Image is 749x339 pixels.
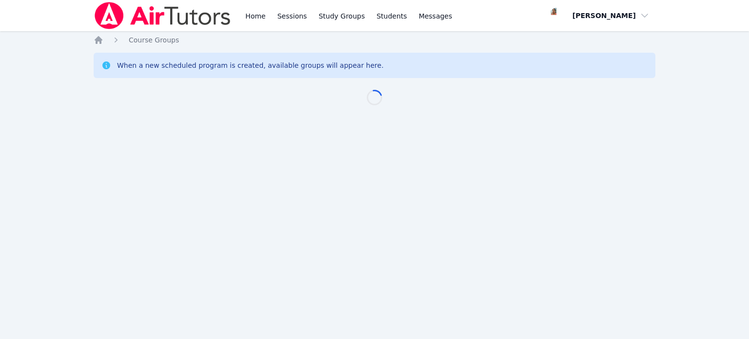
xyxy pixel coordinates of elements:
[129,35,179,45] a: Course Groups
[129,36,179,44] span: Course Groups
[117,60,384,70] div: When a new scheduled program is created, available groups will appear here.
[94,2,232,29] img: Air Tutors
[94,35,655,45] nav: Breadcrumb
[419,11,453,21] span: Messages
